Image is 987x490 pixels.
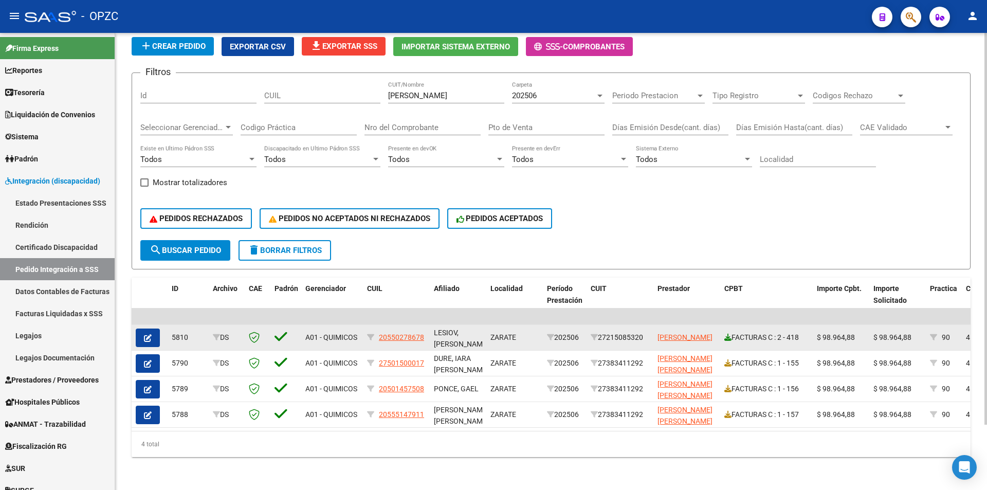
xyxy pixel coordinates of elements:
span: Todos [388,155,410,164]
span: Hospitales Públicos [5,396,80,408]
datatable-header-cell: Padrón [270,278,301,323]
span: Liquidación de Convenios [5,109,95,120]
datatable-header-cell: Afiliado [430,278,486,323]
mat-icon: delete [248,244,260,256]
span: Tesorería [5,87,45,98]
span: A01 - QUIMICOS [305,359,357,367]
button: Crear Pedido [132,37,214,56]
span: $ 98.964,88 [817,359,855,367]
mat-icon: file_download [310,40,322,52]
span: $ 98.964,88 [873,410,911,419]
div: 4 total [132,431,971,457]
span: ANMAT - Trazabilidad [5,419,86,430]
span: LESIOV, [PERSON_NAME] [434,329,489,349]
span: Importe Cpbt. [817,284,862,293]
span: PONCE, GAEL [434,385,479,393]
mat-icon: search [150,244,162,256]
span: Seleccionar Gerenciador [140,123,224,132]
span: Exportar CSV [230,42,286,51]
div: 202506 [547,332,582,343]
span: Borrar Filtros [248,246,322,255]
div: DS [213,357,241,369]
span: CAE [249,284,262,293]
mat-icon: add [140,40,152,52]
span: Gerenciador [305,284,346,293]
span: Afiliado [434,284,460,293]
datatable-header-cell: Importe Cpbt. [813,278,869,323]
span: 4 [966,333,970,341]
span: Exportar SSS [310,42,377,51]
button: PEDIDOS NO ACEPTADOS NI RECHAZADOS [260,208,440,229]
span: 20501457508 [379,385,424,393]
span: A01 - QUIMICOS [305,385,357,393]
div: 202506 [547,357,582,369]
span: Todos [264,155,286,164]
span: $ 98.964,88 [817,410,855,419]
span: A01 - QUIMICOS [305,410,357,419]
span: 4 [966,385,970,393]
div: DS [213,383,241,395]
span: 20555147911 [379,410,424,419]
span: CAE Validado [860,123,943,132]
span: Comprobantes [563,42,625,51]
span: Crear Pedido [140,42,206,51]
div: 27383411292 [591,383,649,395]
span: Todos [636,155,657,164]
span: Todos [140,155,162,164]
span: Tipo Registro [712,91,796,100]
span: ZARATE [490,359,516,367]
button: PEDIDOS RECHAZADOS [140,208,252,229]
span: Periodo Prestacion [612,91,696,100]
div: 5788 [172,409,205,421]
span: ZARATE [490,410,516,419]
h3: Filtros [140,65,176,79]
span: [PERSON_NAME] [PERSON_NAME][US_STATE] [657,380,712,412]
datatable-header-cell: Gerenciador [301,278,363,323]
datatable-header-cell: Importe Solicitado [869,278,926,323]
datatable-header-cell: Practica [926,278,962,323]
div: FACTURAS C : 2 - 418 [724,332,809,343]
mat-icon: person [966,10,979,22]
div: 5789 [172,383,205,395]
button: Exportar SSS [302,37,386,56]
span: CUIL [367,284,382,293]
span: A01 - QUIMICOS [305,333,357,341]
div: FACTURAS C : 1 - 155 [724,357,809,369]
span: Mostrar totalizadores [153,176,227,189]
span: Firma Express [5,43,59,54]
span: Integración (discapacidad) [5,175,100,187]
button: Importar Sistema Externo [393,37,518,56]
span: CUIT [591,284,607,293]
span: 27501500017 [379,359,424,367]
span: $ 98.964,88 [817,385,855,393]
span: Practica [930,284,957,293]
div: FACTURAS C : 1 - 156 [724,383,809,395]
datatable-header-cell: CPBT [720,278,813,323]
span: 4 [966,359,970,367]
span: 90 [942,410,950,419]
button: PEDIDOS ACEPTADOS [447,208,553,229]
span: 90 [942,333,950,341]
button: Exportar CSV [222,37,294,56]
span: Buscar Pedido [150,246,221,255]
span: 202506 [512,91,537,100]
span: Prestador [657,284,690,293]
div: 202506 [547,383,582,395]
span: PEDIDOS RECHAZADOS [150,214,243,223]
div: DS [213,332,241,343]
span: Importe Solicitado [873,284,907,304]
span: Padrón [5,153,38,165]
span: ID [172,284,178,293]
span: - [534,42,563,51]
datatable-header-cell: ID [168,278,209,323]
span: Sistema [5,131,39,142]
div: 5790 [172,357,205,369]
span: $ 98.964,88 [873,333,911,341]
div: FACTURAS C : 1 - 157 [724,409,809,421]
span: [PERSON_NAME] [PERSON_NAME][US_STATE] [657,406,712,438]
span: PEDIDOS ACEPTADOS [456,214,543,223]
span: [PERSON_NAME], [PERSON_NAME] [434,406,490,426]
button: Buscar Pedido [140,240,230,261]
button: -Comprobantes [526,37,633,56]
span: CPBT [724,284,743,293]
